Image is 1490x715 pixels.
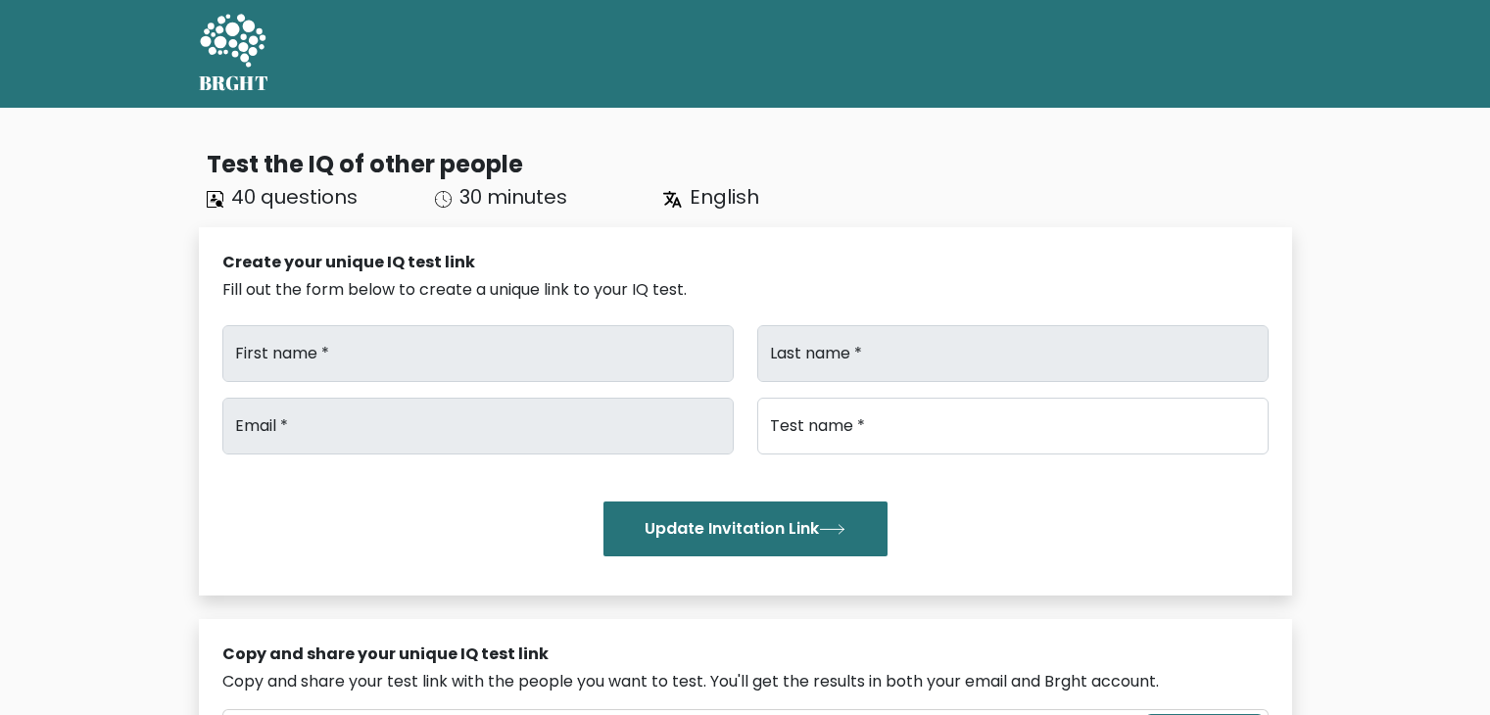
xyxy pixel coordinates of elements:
[199,8,269,100] a: BRGHT
[222,643,1269,666] div: Copy and share your unique IQ test link
[231,183,358,211] span: 40 questions
[690,183,759,211] span: English
[222,398,734,454] input: Email
[199,71,269,95] h5: BRGHT
[757,325,1269,382] input: Last name
[222,325,734,382] input: First name
[207,147,1292,182] div: Test the IQ of other people
[222,670,1269,693] div: Copy and share your test link with the people you want to test. You'll get the results in both yo...
[459,183,567,211] span: 30 minutes
[603,501,888,556] button: Update Invitation Link
[757,398,1269,454] input: Test name
[222,278,1269,302] div: Fill out the form below to create a unique link to your IQ test.
[222,251,1269,274] div: Create your unique IQ test link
